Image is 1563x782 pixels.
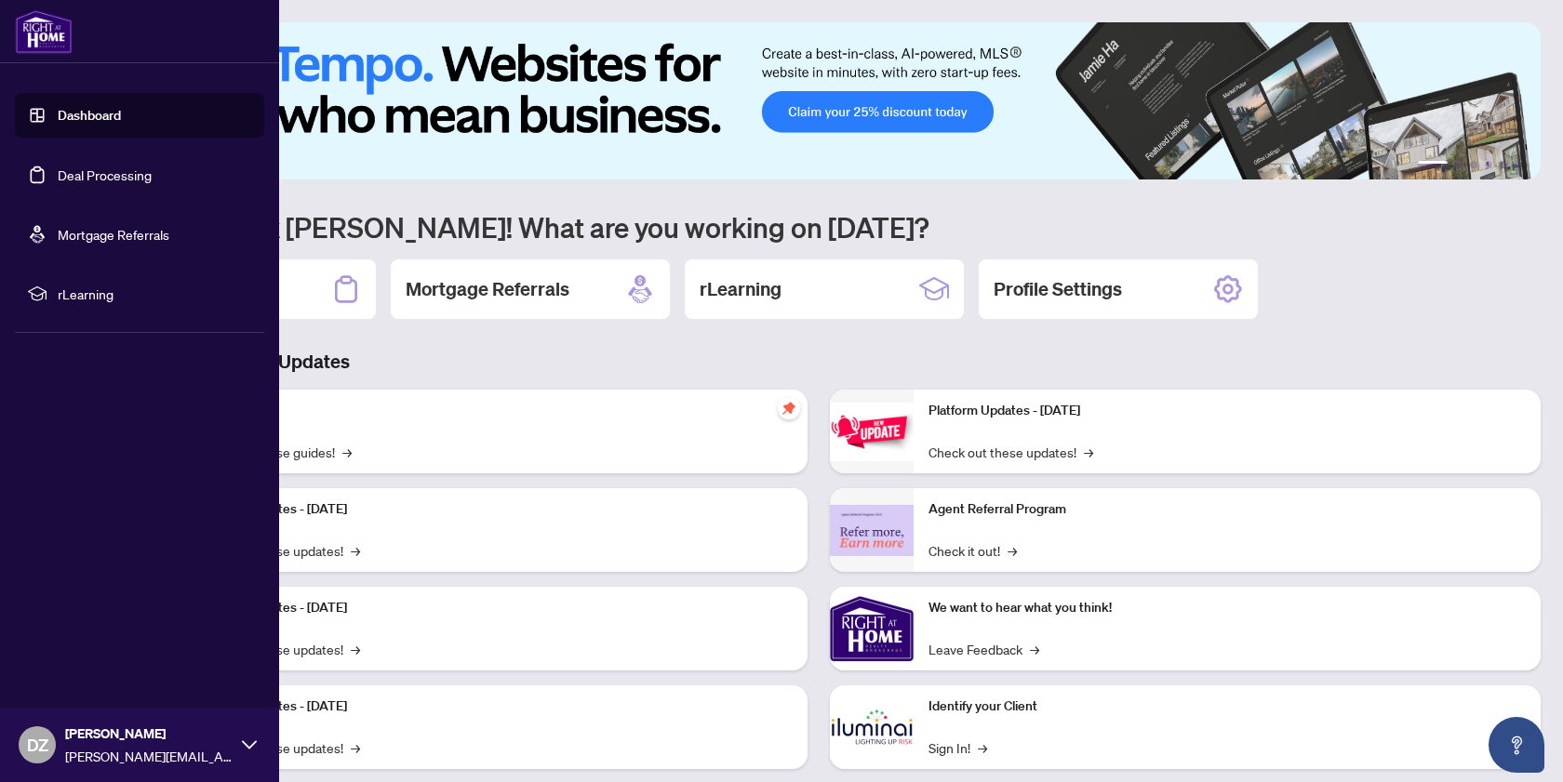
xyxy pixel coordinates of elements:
[342,442,352,462] span: →
[1470,161,1477,168] button: 3
[928,499,1526,520] p: Agent Referral Program
[195,401,793,421] p: Self-Help
[58,226,169,243] a: Mortgage Referrals
[195,499,793,520] p: Platform Updates - [DATE]
[406,276,569,302] h2: Mortgage Referrals
[1084,442,1093,462] span: →
[928,639,1039,659] a: Leave Feedback→
[928,540,1017,561] a: Check it out!→
[994,276,1122,302] h2: Profile Settings
[978,737,987,758] span: →
[97,22,1541,179] img: Slide 0
[97,349,1541,375] h3: Brokerage & Industry Updates
[830,505,914,556] img: Agent Referral Program
[351,540,360,561] span: →
[700,276,781,302] h2: rLearning
[830,685,914,769] img: Identify your Client
[1500,161,1507,168] button: 5
[58,107,121,124] a: Dashboard
[928,737,987,758] a: Sign In!→
[830,587,914,670] img: We want to hear what you think!
[195,696,793,717] p: Platform Updates - [DATE]
[27,732,48,758] span: DZ
[65,723,233,744] span: [PERSON_NAME]
[65,746,233,766] span: [PERSON_NAME][EMAIL_ADDRESS][DOMAIN_NAME]
[1489,717,1544,773] button: Open asap
[351,639,360,659] span: →
[928,401,1526,421] p: Platform Updates - [DATE]
[58,166,152,183] a: Deal Processing
[195,598,793,618] p: Platform Updates - [DATE]
[928,696,1526,717] p: Identify your Client
[58,284,251,304] span: rLearning
[15,9,73,54] img: logo
[830,403,914,461] img: Platform Updates - June 23, 2025
[1418,161,1448,168] button: 1
[1515,161,1522,168] button: 6
[1455,161,1463,168] button: 2
[351,737,360,758] span: →
[1008,540,1017,561] span: →
[778,397,800,419] span: pushpin
[97,209,1541,245] h1: Welcome back [PERSON_NAME]! What are you working on [DATE]?
[1030,639,1039,659] span: →
[1485,161,1492,168] button: 4
[928,442,1093,462] a: Check out these updates!→
[928,598,1526,618] p: We want to hear what you think!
